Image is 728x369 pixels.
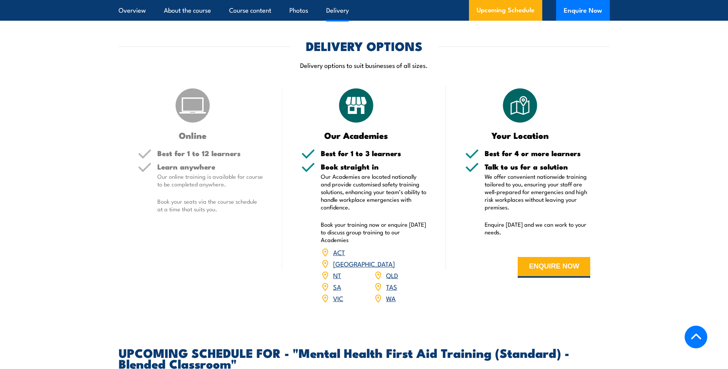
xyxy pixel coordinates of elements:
[386,282,397,291] a: TAS
[333,247,345,257] a: ACT
[321,173,427,211] p: Our Academies are located nationally and provide customised safety training solutions, enhancing ...
[333,270,341,280] a: NT
[485,150,591,157] h5: Best for 4 or more learners
[138,131,248,140] h3: Online
[157,163,263,170] h5: Learn anywhere
[157,150,263,157] h5: Best for 1 to 12 learners
[321,150,427,157] h5: Best for 1 to 3 learners
[485,173,591,211] p: We offer convenient nationwide training tailored to you, ensuring your staff are well-prepared fo...
[306,40,423,51] h2: DELIVERY OPTIONS
[386,270,398,280] a: QLD
[333,293,343,303] a: VIC
[157,173,263,188] p: Our online training is available for course to be completed anywhere.
[333,282,341,291] a: SA
[321,221,427,244] p: Book your training now or enquire [DATE] to discuss group training to our Academies
[119,61,610,69] p: Delivery options to suit businesses of all sizes.
[518,257,590,278] button: ENQUIRE NOW
[333,259,395,268] a: [GEOGRAPHIC_DATA]
[485,221,591,236] p: Enquire [DATE] and we can work to your needs.
[301,131,411,140] h3: Our Academies
[119,347,610,369] h2: UPCOMING SCHEDULE FOR - "Mental Health First Aid Training (Standard) - Blended Classroom"
[465,131,575,140] h3: Your Location
[386,293,396,303] a: WA
[157,198,263,213] p: Book your seats via the course schedule at a time that suits you.
[321,163,427,170] h5: Book straight in
[485,163,591,170] h5: Talk to us for a solution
